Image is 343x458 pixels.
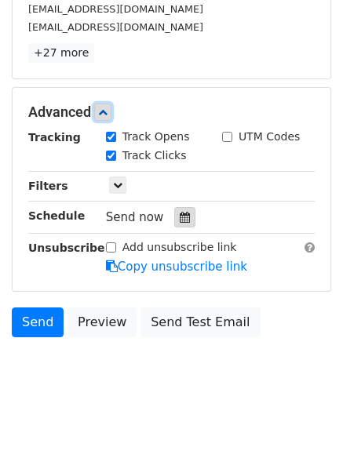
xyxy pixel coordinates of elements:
[28,104,315,121] h5: Advanced
[122,239,237,256] label: Add unsubscribe link
[28,3,203,15] small: [EMAIL_ADDRESS][DOMAIN_NAME]
[28,242,105,254] strong: Unsubscribe
[68,307,137,337] a: Preview
[28,43,94,63] a: +27 more
[28,21,203,33] small: [EMAIL_ADDRESS][DOMAIN_NAME]
[106,210,164,224] span: Send now
[28,180,68,192] strong: Filters
[122,147,187,164] label: Track Clicks
[239,129,300,145] label: UTM Codes
[28,209,85,222] strong: Schedule
[122,129,190,145] label: Track Opens
[106,260,247,274] a: Copy unsubscribe link
[265,383,343,458] iframe: Chat Widget
[140,307,260,337] a: Send Test Email
[12,307,64,337] a: Send
[28,131,81,144] strong: Tracking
